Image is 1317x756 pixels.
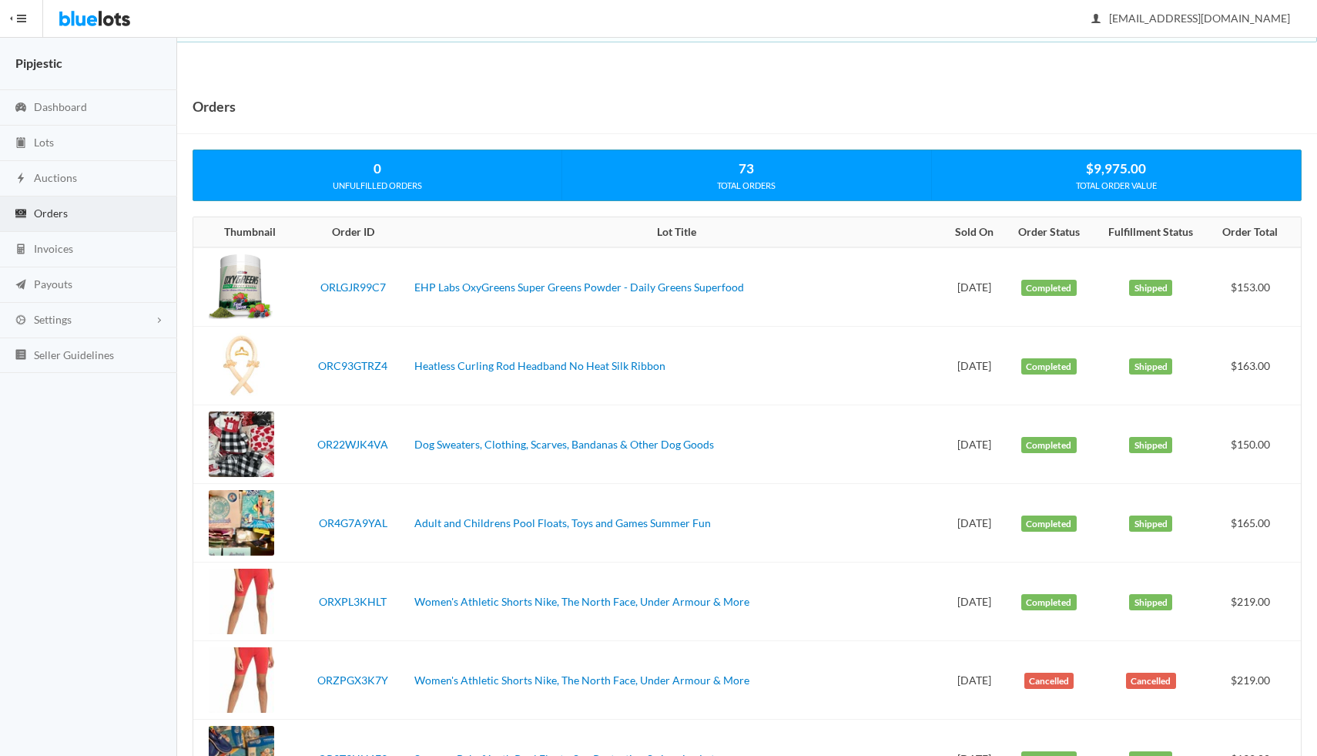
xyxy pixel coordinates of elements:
[34,171,77,184] span: Auctions
[34,136,54,149] span: Lots
[944,563,1005,641] td: [DATE]
[1129,280,1172,297] label: Shipped
[1021,516,1077,533] label: Completed
[34,100,87,113] span: Dashboard
[414,674,749,687] a: Women's Athletic Shorts Nike, The North Face, Under Armour & More
[374,160,381,176] strong: 0
[297,217,408,248] th: Order ID
[1209,641,1301,720] td: $219.00
[1209,405,1301,484] td: $150.00
[13,314,28,328] ion-icon: cog
[414,281,744,294] a: EHP Labs OxyGreens Super Greens Powder - Daily Greens Superfood
[1005,217,1094,248] th: Order Status
[944,327,1005,405] td: [DATE]
[944,641,1005,720] td: [DATE]
[1129,594,1172,611] label: Shipped
[15,55,62,70] strong: Pipjestic
[317,438,388,451] a: OR22WJK4VA
[1021,594,1077,611] label: Completed
[1129,516,1172,533] label: Shipped
[320,281,386,294] a: ORLGJR99C7
[34,313,72,326] span: Settings
[414,438,714,451] a: Dog Sweaters, Clothing, Scarves, Bandanas & Other Dog Goods
[13,243,28,257] ion-icon: calculator
[1088,12,1104,27] ion-icon: person
[193,217,297,248] th: Thumbnail
[1209,247,1301,327] td: $153.00
[13,172,28,186] ion-icon: flash
[932,179,1301,193] div: TOTAL ORDER VALUE
[1086,160,1146,176] strong: $9,975.00
[1021,280,1077,297] label: Completed
[1093,217,1208,248] th: Fulfillment Status
[1209,484,1301,563] td: $165.00
[562,179,930,193] div: TOTAL ORDERS
[739,160,754,176] strong: 73
[1209,217,1301,248] th: Order Total
[1092,12,1290,25] span: [EMAIL_ADDRESS][DOMAIN_NAME]
[13,207,28,222] ion-icon: cash
[13,278,28,293] ion-icon: paper plane
[317,674,388,687] a: ORZPGX3K7Y
[1209,563,1301,641] td: $219.00
[1126,673,1176,690] label: Cancelled
[414,516,711,529] a: Adult and Childrens Pool Floats, Toys and Games Summer Fun
[193,95,236,118] h1: Orders
[318,359,387,372] a: ORC93GTRZ4
[13,101,28,116] ion-icon: speedometer
[1021,437,1077,454] label: Completed
[944,217,1005,248] th: Sold On
[34,277,72,291] span: Payouts
[34,242,73,255] span: Invoices
[13,136,28,151] ion-icon: clipboard
[1024,673,1074,690] label: Cancelled
[1129,358,1172,375] label: Shipped
[1129,437,1172,454] label: Shipped
[414,359,665,372] a: Heatless Curling Rod Headband No Heat Silk Ribbon
[944,484,1005,563] td: [DATE]
[13,348,28,363] ion-icon: list box
[193,179,561,193] div: UNFULFILLED ORDERS
[408,217,944,248] th: Lot Title
[1021,358,1077,375] label: Completed
[1209,327,1301,405] td: $163.00
[34,207,68,220] span: Orders
[319,516,387,529] a: OR4G7A9YAL
[944,247,1005,327] td: [DATE]
[414,595,749,608] a: Women's Athletic Shorts Nike, The North Face, Under Armour & More
[319,595,387,608] a: ORXPL3KHLT
[34,348,114,361] span: Seller Guidelines
[944,405,1005,484] td: [DATE]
